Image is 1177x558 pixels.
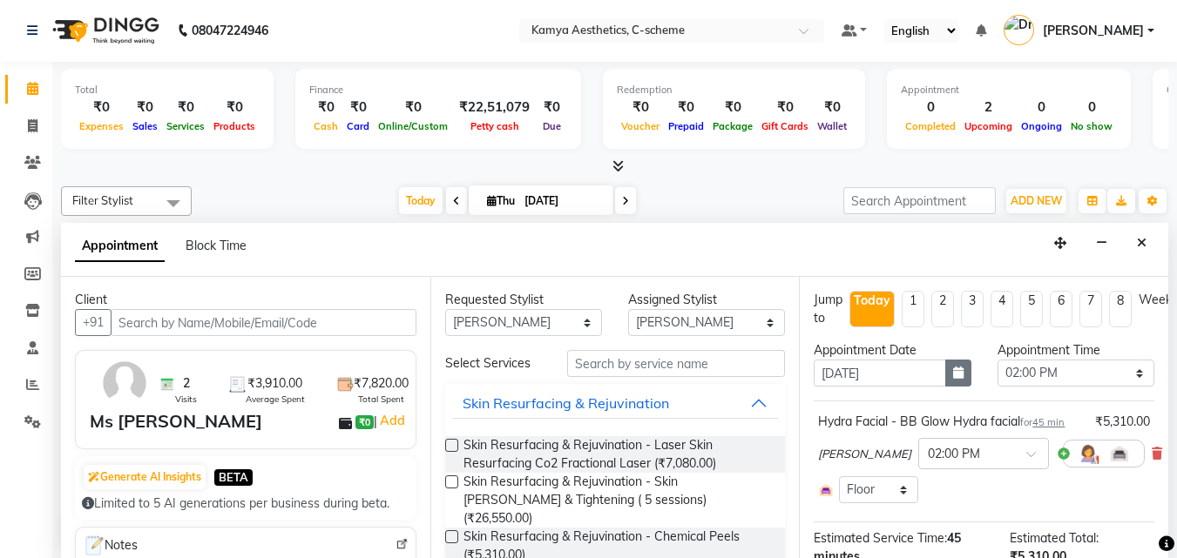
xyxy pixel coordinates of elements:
[617,83,851,97] div: Redemption
[1006,189,1066,213] button: ADD NEW
[854,292,890,310] div: Today
[1066,120,1117,132] span: No show
[843,187,996,214] input: Search Appointment
[175,393,197,406] span: Visits
[901,83,1117,97] div: Appointment
[1109,443,1130,464] img: Interior.png
[44,6,164,55] img: logo
[664,120,708,132] span: Prepaid
[214,469,253,486] span: BETA
[664,97,708,118] div: ₹0
[617,97,664,118] div: ₹0
[757,120,813,132] span: Gift Cards
[186,238,247,253] span: Block Time
[452,97,537,118] div: ₹22,51,079
[901,120,960,132] span: Completed
[628,291,785,309] div: Assigned Stylist
[708,97,757,118] div: ₹0
[1017,120,1066,132] span: Ongoing
[1078,443,1099,464] img: Hairdresser.png
[399,187,443,214] span: Today
[813,120,851,132] span: Wallet
[1020,416,1065,428] small: for
[354,374,409,393] span: ₹7,820.00
[355,415,374,429] span: ₹0
[1011,194,1062,207] span: ADD NEW
[1066,97,1117,118] div: 0
[452,387,779,419] button: Skin Resurfacing & Rejuvination
[814,530,947,546] span: Estimated Service Time:
[209,120,260,132] span: Products
[1129,230,1154,257] button: Close
[813,97,851,118] div: ₹0
[309,97,342,118] div: ₹0
[99,358,150,408] img: avatar
[466,120,524,132] span: Petty cash
[818,413,1065,431] div: Hydra Facial - BB Glow Hydra facial
[1010,530,1099,546] span: Estimated Total:
[358,393,404,406] span: Total Spent
[757,97,813,118] div: ₹0
[998,341,1154,360] div: Appointment Time
[209,97,260,118] div: ₹0
[463,436,772,473] span: Skin Resurfacing & Rejuvination - Laser Skin Resurfacing Co2 Fractional Laser (₹7,080.00)
[75,97,128,118] div: ₹0
[84,465,206,489] button: Generate AI Insights
[432,354,554,373] div: Select Services
[309,83,567,97] div: Finance
[617,120,664,132] span: Voucher
[111,309,416,336] input: Search by Name/Mobile/Email/Code
[960,97,1017,118] div: 2
[75,231,165,262] span: Appointment
[901,97,960,118] div: 0
[183,374,190,393] span: 2
[1095,413,1150,431] div: ₹5,310.00
[1032,416,1065,428] span: 45 min
[75,120,128,132] span: Expenses
[519,188,606,214] input: 2025-09-04
[75,83,260,97] div: Total
[931,291,954,327] li: 2
[537,97,567,118] div: ₹0
[483,194,519,207] span: Thu
[538,120,565,132] span: Due
[708,120,757,132] span: Package
[1020,291,1043,327] li: 5
[374,97,452,118] div: ₹0
[83,534,138,557] span: Notes
[162,97,209,118] div: ₹0
[463,393,669,413] div: Skin Resurfacing & Rejuvination
[902,291,924,327] li: 1
[960,120,1017,132] span: Upcoming
[128,120,162,132] span: Sales
[374,410,408,431] span: |
[342,120,374,132] span: Card
[1050,291,1072,327] li: 6
[1109,291,1132,327] li: 8
[82,494,409,513] div: Limited to 5 AI generations per business during beta.
[1079,291,1102,327] li: 7
[814,341,971,360] div: Appointment Date
[818,446,911,463] span: [PERSON_NAME]
[1043,22,1144,40] span: [PERSON_NAME]
[1004,15,1034,45] img: Dr Tanvi Ahmed
[342,97,374,118] div: ₹0
[1017,97,1066,118] div: 0
[75,291,416,309] div: Client
[814,291,842,327] div: Jump to
[991,291,1013,327] li: 4
[818,482,834,498] img: Interior.png
[192,6,268,55] b: 08047224946
[463,473,772,528] span: Skin Resurfacing & Rejuvination - Skin [PERSON_NAME] & Tightening ( 5 sessions) (₹26,550.00)
[90,408,262,434] div: Ms [PERSON_NAME]
[377,410,408,431] a: Add
[247,374,302,393] span: ₹3,910.00
[961,291,984,327] li: 3
[75,309,112,336] button: +91
[374,120,452,132] span: Online/Custom
[128,97,162,118] div: ₹0
[445,291,602,309] div: Requested Stylist
[162,120,209,132] span: Services
[814,360,945,387] input: yyyy-mm-dd
[246,393,305,406] span: Average Spent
